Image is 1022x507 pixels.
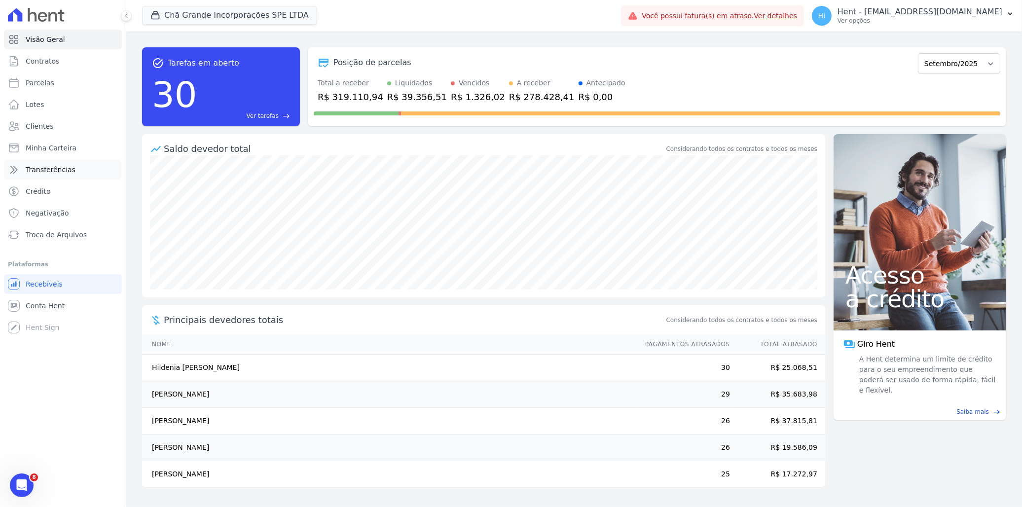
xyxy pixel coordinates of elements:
[4,138,122,158] a: Minha Carteira
[8,258,118,270] div: Plataformas
[168,57,239,69] span: Tarefas em aberto
[642,11,797,21] span: Você possui fatura(s) em atraso.
[142,381,636,408] td: [PERSON_NAME]
[30,473,38,481] span: 8
[636,381,730,408] td: 29
[318,78,383,88] div: Total a receber
[857,354,996,396] span: A Hent determina um limite de crédito para o seu empreendimento que poderá ser usado de forma ráp...
[838,7,1002,17] p: Hent - [EMAIL_ADDRESS][DOMAIN_NAME]
[333,57,411,69] div: Posição de parcelas
[4,274,122,294] a: Recebíveis
[845,287,994,311] span: a crédito
[845,263,994,287] span: Acesso
[993,408,1000,416] span: east
[730,355,825,381] td: R$ 25.068,51
[142,334,636,355] th: Nome
[730,461,825,488] td: R$ 17.272,97
[4,30,122,49] a: Visão Geral
[636,435,730,461] td: 26
[730,334,825,355] th: Total Atrasado
[26,121,53,131] span: Clientes
[142,6,317,25] button: Chã Grande Incorporações SPE LTDA
[636,461,730,488] td: 25
[730,381,825,408] td: R$ 35.683,98
[26,143,76,153] span: Minha Carteira
[26,301,65,311] span: Conta Hent
[804,2,1022,30] button: Hi Hent - [EMAIL_ADDRESS][DOMAIN_NAME] Ver opções
[201,111,290,120] a: Ver tarefas east
[754,12,797,20] a: Ver detalhes
[142,461,636,488] td: [PERSON_NAME]
[838,17,1002,25] p: Ver opções
[666,145,817,153] div: Considerando todos os contratos e todos os meses
[26,279,63,289] span: Recebíveis
[164,142,664,155] div: Saldo devedor total
[387,90,447,104] div: R$ 39.356,51
[26,78,54,88] span: Parcelas
[26,56,59,66] span: Contratos
[152,57,164,69] span: task_alt
[4,51,122,71] a: Contratos
[26,186,51,196] span: Crédito
[26,100,44,109] span: Lotes
[730,435,825,461] td: R$ 19.586,09
[10,473,34,497] iframe: Intercom live chat
[730,408,825,435] td: R$ 37.815,81
[26,165,75,175] span: Transferências
[839,407,1000,416] a: Saiba mais east
[26,208,69,218] span: Negativação
[4,73,122,93] a: Parcelas
[459,78,489,88] div: Vencidos
[318,90,383,104] div: R$ 319.110,94
[4,225,122,245] a: Troca de Arquivos
[164,313,664,326] span: Principais devedores totais
[956,407,989,416] span: Saiba mais
[142,435,636,461] td: [PERSON_NAME]
[152,69,197,120] div: 30
[517,78,550,88] div: A receber
[395,78,433,88] div: Liquidados
[4,116,122,136] a: Clientes
[4,181,122,201] a: Crédito
[579,90,625,104] div: R$ 0,00
[636,355,730,381] td: 30
[818,12,825,19] span: Hi
[636,408,730,435] td: 26
[4,160,122,180] a: Transferências
[26,35,65,44] span: Visão Geral
[586,78,625,88] div: Antecipado
[451,90,505,104] div: R$ 1.326,02
[857,338,895,350] span: Giro Hent
[142,408,636,435] td: [PERSON_NAME]
[636,334,730,355] th: Pagamentos Atrasados
[509,90,575,104] div: R$ 278.428,41
[247,111,279,120] span: Ver tarefas
[142,355,636,381] td: Hildenia [PERSON_NAME]
[283,112,290,120] span: east
[4,203,122,223] a: Negativação
[666,316,817,325] span: Considerando todos os contratos e todos os meses
[26,230,87,240] span: Troca de Arquivos
[4,95,122,114] a: Lotes
[4,296,122,316] a: Conta Hent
